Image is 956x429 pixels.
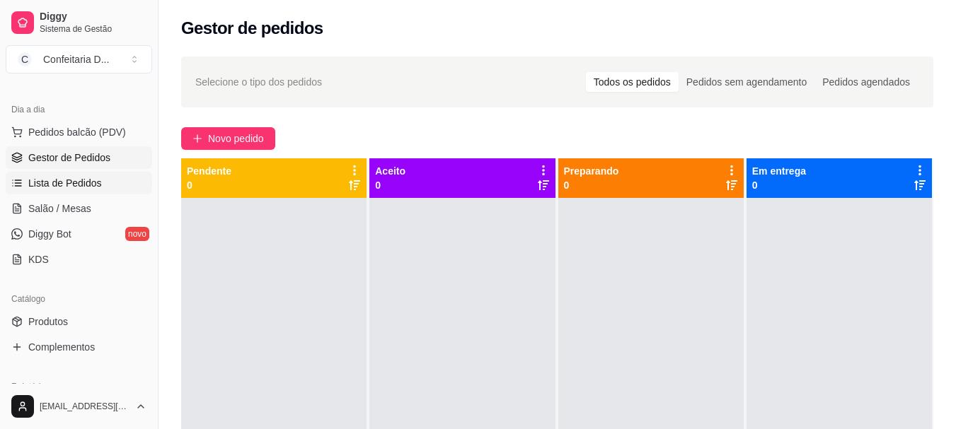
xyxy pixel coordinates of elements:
p: Preparando [564,164,619,178]
a: KDS [6,248,152,271]
span: Novo pedido [208,131,264,146]
a: Complementos [6,336,152,358]
button: Novo pedido [181,127,275,150]
div: Pedidos sem agendamento [679,72,814,92]
a: Salão / Mesas [6,197,152,220]
span: Selecione o tipo dos pedidos [195,74,322,90]
a: Lista de Pedidos [6,172,152,194]
div: Pedidos agendados [814,72,918,92]
div: Todos os pedidos [586,72,679,92]
a: DiggySistema de Gestão [6,6,152,40]
p: 0 [187,178,231,192]
span: Pedidos balcão (PDV) [28,125,126,139]
span: Produtos [28,315,68,329]
span: Complementos [28,340,95,354]
a: Gestor de Pedidos [6,146,152,169]
p: Pendente [187,164,231,178]
h2: Gestor de pedidos [181,17,323,40]
div: Confeitaria D ... [43,52,109,66]
button: Select a team [6,45,152,74]
span: Diggy Bot [28,227,71,241]
span: plus [192,134,202,143]
button: Pedidos balcão (PDV) [6,121,152,143]
button: [EMAIL_ADDRESS][DOMAIN_NAME] [6,389,152,423]
a: Diggy Botnovo [6,223,152,245]
span: Lista de Pedidos [28,176,102,190]
p: Em entrega [752,164,806,178]
span: C [18,52,32,66]
p: 0 [564,178,619,192]
span: Sistema de Gestão [40,23,146,35]
div: Dia a dia [6,98,152,121]
p: 0 [375,178,405,192]
p: Aceito [375,164,405,178]
a: Produtos [6,310,152,333]
div: Catálogo [6,288,152,310]
span: Gestor de Pedidos [28,151,110,165]
span: Diggy [40,11,146,23]
p: 0 [752,178,806,192]
span: Relatórios [11,381,50,392]
span: KDS [28,252,49,266]
span: Salão / Mesas [28,201,91,216]
span: [EMAIL_ADDRESS][DOMAIN_NAME] [40,401,129,412]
